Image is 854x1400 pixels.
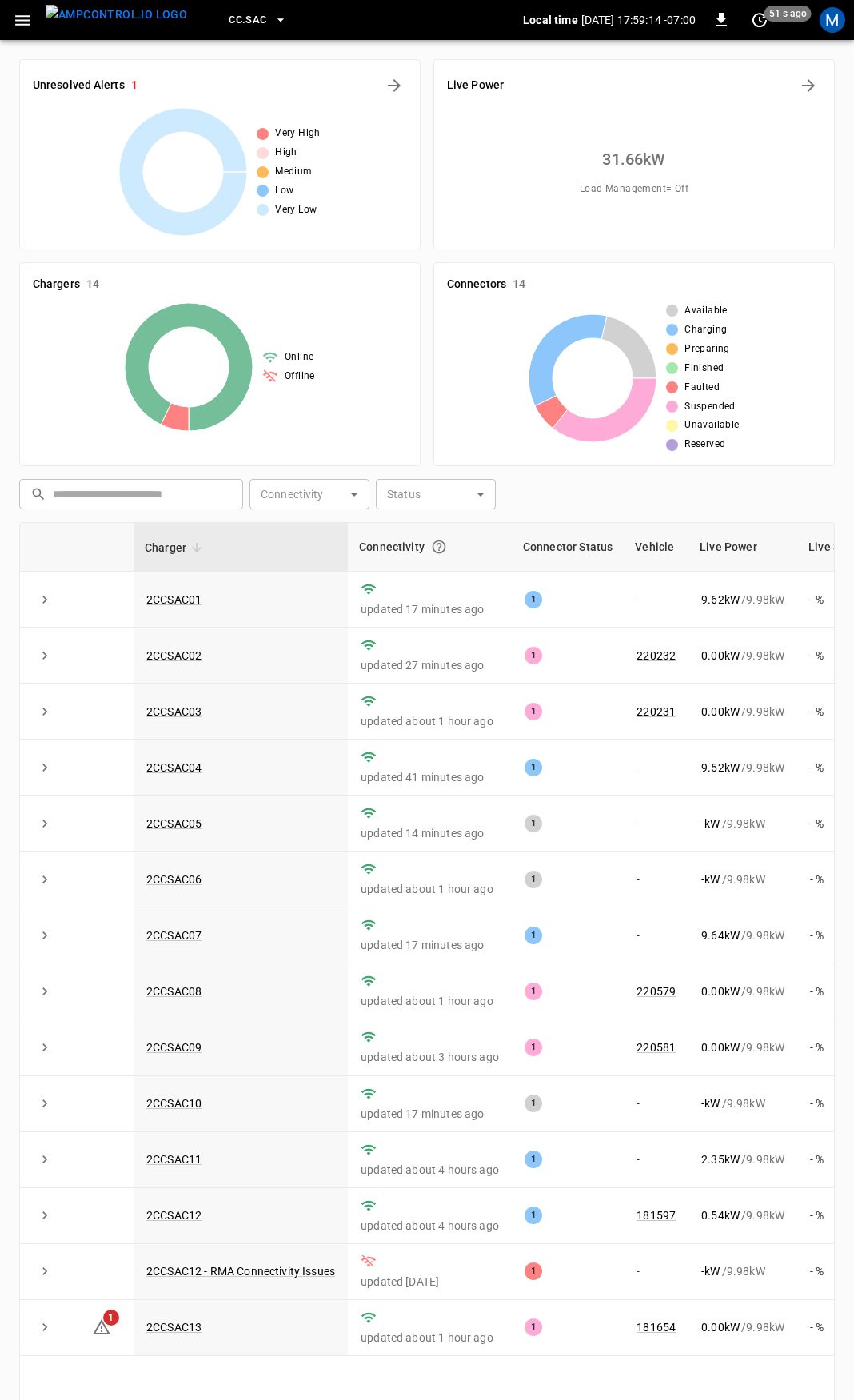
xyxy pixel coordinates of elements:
span: CC.SAC [229,11,266,30]
span: Low [275,183,293,199]
a: 220232 [637,649,676,662]
div: 1 [525,871,542,888]
p: updated 27 minutes ago [361,657,499,673]
button: expand row [33,979,57,1003]
button: CC.SAC [222,5,293,36]
a: 181654 [637,1321,676,1334]
div: 1 [525,815,542,832]
th: Live Power [688,523,797,572]
div: 1 [525,1262,542,1280]
p: updated about 4 hours ago [361,1218,499,1234]
a: 2CCSAC13 [146,1321,202,1334]
div: 1 [525,1318,542,1336]
span: Finished [684,361,724,377]
p: 0.00 kW [701,1319,740,1335]
div: / 9.98 kW [701,760,784,776]
div: / 9.98 kW [701,1263,784,1279]
p: - kW [701,1263,720,1279]
div: / 9.98 kW [701,1039,784,1055]
p: updated about 1 hour ago [361,881,499,897]
a: 2CCSAC11 [146,1153,202,1166]
a: 2CCSAC06 [146,873,202,886]
div: 1 [525,591,542,608]
p: 0.00 kW [701,1039,740,1055]
span: 51 s ago [764,6,812,22]
div: / 9.98 kW [701,648,784,664]
p: updated about 1 hour ago [361,1330,499,1346]
p: 9.64 kW [701,927,740,943]
p: updated 41 minutes ago [361,769,499,785]
p: - kW [701,816,720,832]
p: - kW [701,1095,720,1111]
p: updated 17 minutes ago [361,1106,499,1122]
a: 2CCSAC01 [146,593,202,606]
span: Unavailable [684,417,739,433]
button: expand row [33,756,57,780]
p: 0.00 kW [701,704,740,720]
span: Available [684,303,728,319]
p: Local time [523,12,578,28]
p: updated about 3 hours ago [361,1049,499,1065]
div: profile-icon [820,7,845,33]
h6: Unresolved Alerts [33,77,125,94]
span: Load Management = Off [580,181,688,197]
p: updated about 1 hour ago [361,993,499,1009]
th: Connector Status [512,523,624,572]
button: expand row [33,923,57,947]
h6: 1 [131,77,138,94]
div: Connectivity [359,532,501,561]
p: 9.52 kW [701,760,740,776]
p: 9.62 kW [701,592,740,608]
h6: 14 [513,276,525,293]
div: 1 [525,703,542,720]
h6: Live Power [447,77,504,94]
div: / 9.98 kW [701,1319,784,1335]
td: - [624,740,688,796]
p: 2.35 kW [701,1151,740,1167]
a: 181597 [637,1209,676,1222]
p: updated about 1 hour ago [361,713,499,729]
button: All Alerts [381,73,407,98]
span: Charger [145,538,207,557]
button: Connection between the charger and our software. [425,532,453,561]
span: Offline [285,369,315,385]
img: ampcontrol.io logo [46,5,187,25]
button: expand row [33,1035,57,1059]
td: - [624,796,688,852]
span: Medium [275,164,312,180]
button: expand row [33,588,57,612]
a: 2CCSAC08 [146,985,202,998]
h6: Connectors [447,276,506,293]
a: 2CCSAC04 [146,761,202,774]
td: - [624,907,688,963]
span: 1 [103,1310,119,1326]
a: 2CCSAC05 [146,817,202,830]
td: - [624,1244,688,1300]
p: updated about 4 hours ago [361,1162,499,1178]
div: 1 [525,983,542,1000]
td: - [624,852,688,907]
span: Charging [684,322,727,338]
button: expand row [33,1147,57,1171]
p: updated [DATE] [361,1274,499,1290]
span: Very High [275,126,321,142]
p: 0.54 kW [701,1207,740,1223]
th: Vehicle [624,523,688,572]
button: expand row [33,1315,57,1339]
p: 0.00 kW [701,983,740,999]
span: Very Low [275,202,317,218]
p: updated 14 minutes ago [361,825,499,841]
div: / 9.98 kW [701,1151,784,1167]
button: Energy Overview [796,73,821,98]
a: 2CCSAC02 [146,649,202,662]
div: / 9.98 kW [701,704,784,720]
button: expand row [33,812,57,836]
div: 1 [525,759,542,776]
td: - [624,1132,688,1188]
a: 220581 [637,1041,676,1054]
a: 1 [92,1320,111,1333]
button: expand row [33,868,57,891]
h6: Chargers [33,276,80,293]
button: expand row [33,1259,57,1283]
div: 1 [525,1151,542,1168]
